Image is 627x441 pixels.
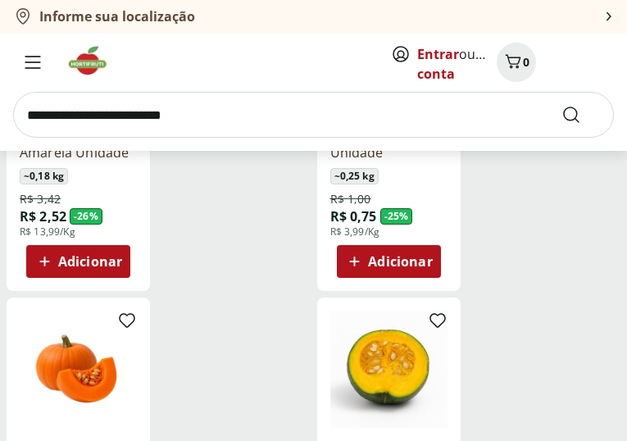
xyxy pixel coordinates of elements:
[368,255,432,268] span: Adicionar
[523,54,529,70] span: 0
[330,191,371,207] span: R$ 1,00
[337,245,441,278] button: Adicionar
[380,208,413,225] span: - 25 %
[20,168,68,184] span: ~ 0,18 kg
[330,311,448,428] img: Abóbora Japonesa Pedaço
[20,311,137,428] img: Abóbora Madura Pedaço
[39,7,195,25] b: Informe sua localização
[13,43,52,82] button: Menu
[561,105,601,125] button: Submit Search
[497,43,536,82] button: Carrinho
[20,225,75,239] span: R$ 13,99/Kg
[70,208,102,225] span: - 26 %
[417,44,490,84] span: ou
[26,245,130,278] button: Adicionar
[66,44,120,77] img: Hortifruti
[13,92,614,138] input: search
[20,207,66,225] span: R$ 2,52
[417,45,459,63] a: Entrar
[330,207,377,225] span: R$ 0,75
[330,225,380,239] span: R$ 3,99/Kg
[58,255,122,268] span: Adicionar
[330,168,379,184] span: ~ 0,25 kg
[20,191,61,207] span: R$ 3,42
